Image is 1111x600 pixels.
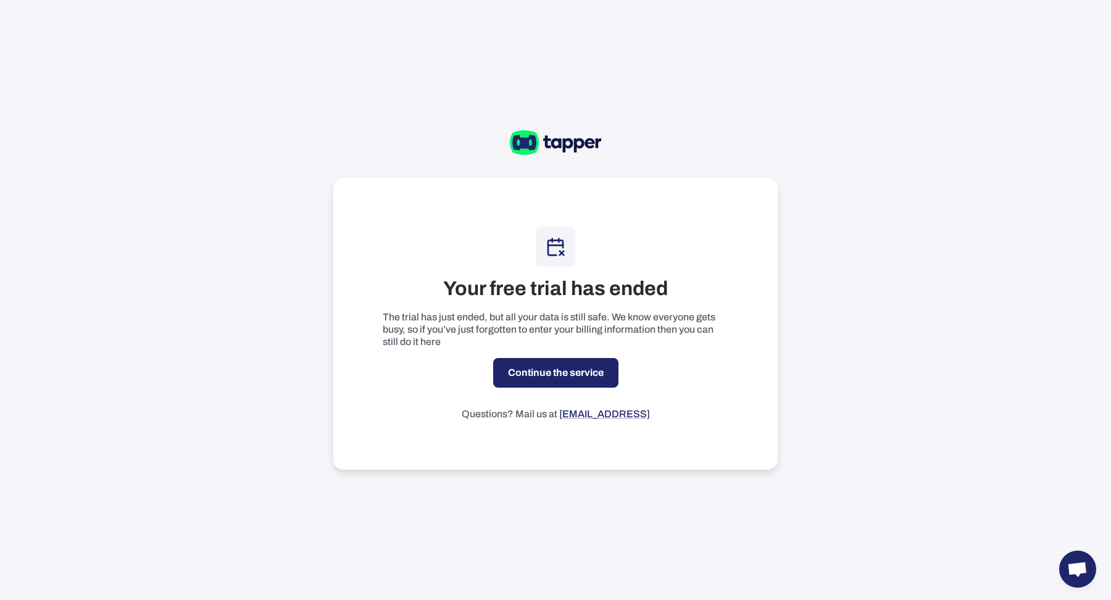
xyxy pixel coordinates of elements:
[1059,551,1096,588] a: Open chat
[493,358,618,388] a: Continue the service
[443,277,668,301] h3: Your free trial has ended
[383,311,728,348] p: The trial has just ended, but all your data is still safe. We know everyone gets busy, so if you’...
[462,408,650,420] p: Questions? Mail us at
[559,409,650,419] a: [EMAIL_ADDRESS]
